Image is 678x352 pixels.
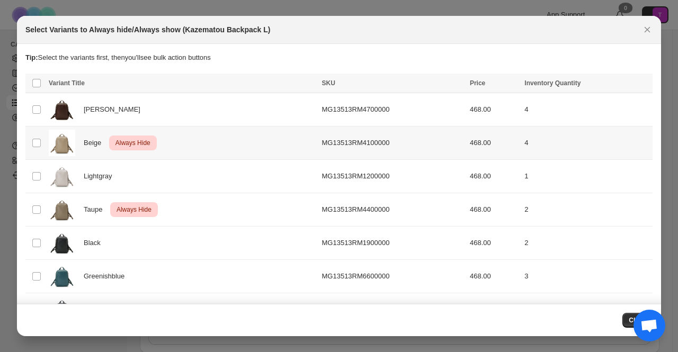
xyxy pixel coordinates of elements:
[640,22,655,37] button: Close
[467,260,521,293] td: 468.00
[319,127,467,160] td: MG13513RM4100000
[629,316,646,324] span: Close
[622,313,653,328] button: Close
[113,137,153,149] span: Always Hide
[25,53,38,61] strong: Tip:
[114,203,154,216] span: Always Hide
[49,196,75,223] img: MG13513_RM44_color_01_49c1f08d-d6ad-4b63-a7fe-faf59aa02c96.jpg
[521,293,653,327] td: 1
[319,93,467,127] td: MG13513RM4700000
[84,138,107,148] span: Beige
[470,79,485,87] span: Price
[84,238,106,248] span: Black
[521,93,653,127] td: 4
[319,193,467,227] td: MG13513RM4400000
[84,271,130,282] span: Greenishblue
[49,296,75,323] img: MG13513_RM78_color_01.jpg
[521,127,653,160] td: 4
[49,263,75,290] img: MG13513_RM66_color_01.jpg
[322,79,335,87] span: SKU
[521,260,653,293] td: 3
[84,204,108,215] span: Taupe
[467,227,521,260] td: 468.00
[25,24,270,35] h2: Select Variants to Always hide/Always show (Kazematou Backpack L)
[84,171,118,182] span: Lightgray
[524,79,581,87] span: Inventory Quantity
[49,130,75,156] img: MG13513_RM41_color_01.jpg
[84,104,146,115] span: [PERSON_NAME]
[319,227,467,260] td: MG13513RM1900000
[49,230,75,256] img: MG13513_RM19_color_01.jpg
[49,96,75,123] img: MG13513_RM47_color_01_636823fc-1152-49a9-b6a5-33eeb44acfaa.webp
[467,293,521,327] td: 468.00
[25,52,653,63] p: Select the variants first, then you'll see bulk action buttons
[467,160,521,193] td: 468.00
[319,160,467,193] td: MG13513RM1200000
[634,310,665,341] div: チャットを開く
[49,163,75,189] img: MG13513_RM12_color_01.jpg
[467,93,521,127] td: 468.00
[467,193,521,227] td: 468.00
[319,260,467,293] td: MG13513RM6600000
[521,160,653,193] td: 1
[521,227,653,260] td: 2
[467,127,521,160] td: 468.00
[49,79,85,87] span: Variant Title
[521,193,653,227] td: 2
[319,293,467,327] td: MG13513RM7800000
